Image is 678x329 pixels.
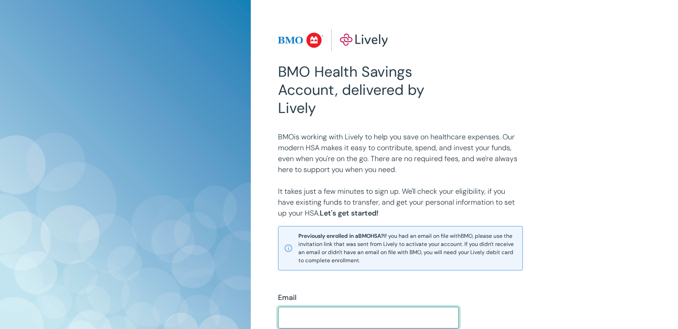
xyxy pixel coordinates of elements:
strong: Previously enrolled in a BMO HSA? [298,232,384,240]
p: It takes just a few minutes to sign up. We'll check your eligibility, if you have existing funds ... [278,186,523,219]
label: Email [278,292,297,303]
strong: Let's get started! [320,208,379,218]
span: If you had an email on file with BMO , please use the invitation link that was sent from Lively t... [298,232,517,265]
h2: BMO Health Savings Account, delivered by Lively [278,63,459,117]
img: Lively [278,29,388,52]
p: BMO is working with Lively to help you save on healthcare expenses. Our modern HSA makes it easy ... [278,132,523,175]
